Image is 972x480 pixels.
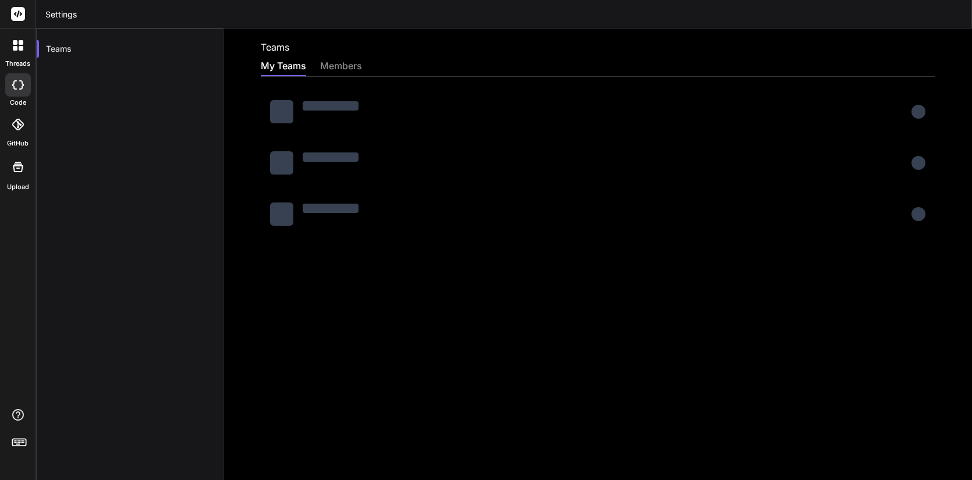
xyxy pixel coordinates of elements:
[320,59,362,75] div: members
[7,182,29,192] label: Upload
[5,59,30,69] label: threads
[261,59,306,75] div: My Teams
[7,138,29,148] label: GitHub
[37,36,223,62] div: Teams
[261,40,289,54] h2: Teams
[10,98,26,108] label: code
